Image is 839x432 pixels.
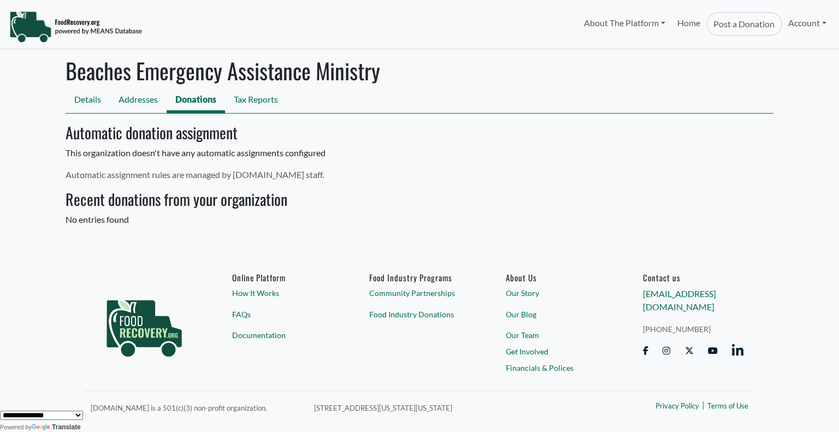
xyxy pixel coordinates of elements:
[95,273,193,376] img: food_recovery_green_logo-76242d7a27de7ed26b67be613a865d9c9037ba317089b267e0515145e5e51427.png
[671,12,706,36] a: Home
[506,346,607,357] a: Get Involved
[506,308,607,319] a: Our Blog
[66,146,773,159] p: This organization doesn't have any automatic assignments configured
[167,88,225,113] a: Donations
[91,401,302,414] p: [DOMAIN_NAME] is a 501(c)(3) non-profit organization.
[707,401,748,412] a: Terms of Use
[506,362,607,373] a: Financials & Polices
[59,57,780,226] div: No entries found
[232,287,333,299] a: How It Works
[506,273,607,282] a: About Us
[782,12,832,34] a: Account
[643,323,744,334] a: [PHONE_NUMBER]
[702,398,705,411] span: |
[225,88,287,113] a: Tax Reports
[506,329,607,341] a: Our Team
[66,190,773,209] h3: Recent donations from your organization
[66,168,773,181] p: Automatic assignment rules are managed by [DOMAIN_NAME] staff.
[110,88,167,113] a: Addresses
[232,329,333,341] a: Documentation
[506,287,607,299] a: Our Story
[232,308,333,319] a: FAQs
[32,423,81,431] a: Translate
[66,123,238,142] h3: Automatic donation assignment
[314,401,581,414] p: [STREET_ADDRESS][US_STATE][US_STATE]
[9,10,142,43] img: NavigationLogo_FoodRecovery-91c16205cd0af1ed486a0f1a7774a6544ea792ac00100771e7dd3ec7c0e58e41.png
[655,401,699,412] a: Privacy Policy
[643,288,716,312] a: [EMAIL_ADDRESS][DOMAIN_NAME]
[66,88,110,113] a: Details
[232,273,333,282] h6: Online Platform
[643,273,744,282] h6: Contact us
[706,12,782,36] a: Post a Donation
[369,273,470,282] h6: Food Industry Programs
[577,12,671,34] a: About The Platform
[66,57,773,84] h1: Beaches Emergency Assistance Ministry
[369,308,470,319] a: Food Industry Donations
[32,424,52,431] img: Google Translate
[369,287,470,299] a: Community Partnerships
